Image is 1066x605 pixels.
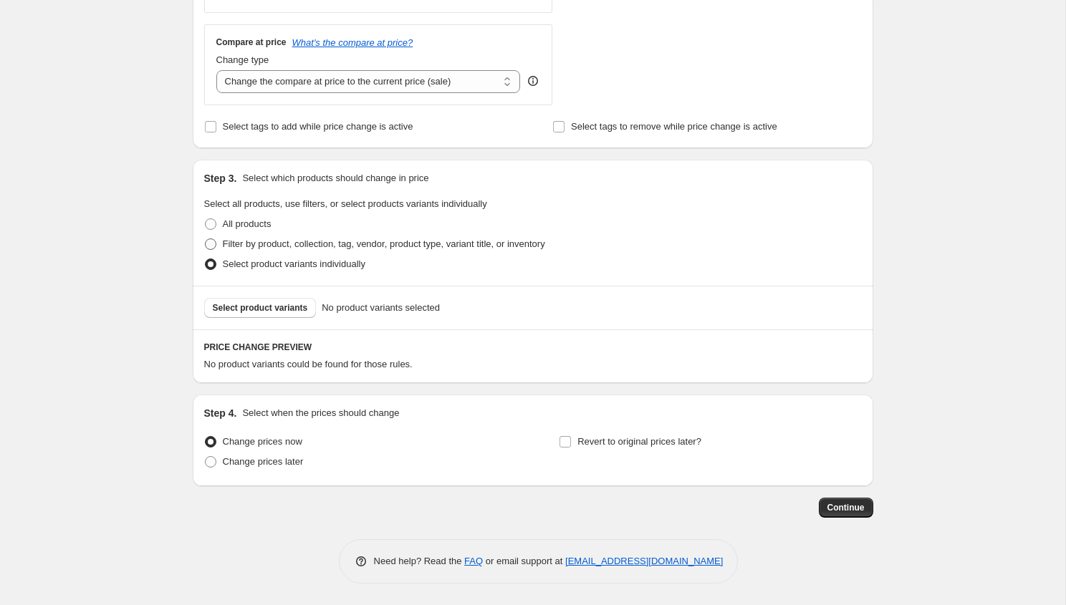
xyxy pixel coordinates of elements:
[526,74,540,88] div: help
[242,406,399,420] p: Select when the prices should change
[204,359,413,369] span: No product variants could be found for those rules.
[565,556,723,566] a: [EMAIL_ADDRESS][DOMAIN_NAME]
[292,37,413,48] button: What's the compare at price?
[322,301,440,315] span: No product variants selected
[242,171,428,185] p: Select which products should change in price
[819,498,873,518] button: Continue
[204,342,862,353] h6: PRICE CHANGE PREVIEW
[213,302,308,314] span: Select product variants
[223,218,272,229] span: All products
[204,171,237,185] h2: Step 3.
[204,198,487,209] span: Select all products, use filters, or select products variants individually
[223,258,365,269] span: Select product variants individually
[483,556,565,566] span: or email support at
[223,238,545,249] span: Filter by product, collection, tag, vendor, product type, variant title, or inventory
[204,406,237,420] h2: Step 4.
[223,436,302,447] span: Change prices now
[571,121,777,132] span: Select tags to remove while price change is active
[216,54,269,65] span: Change type
[827,502,865,513] span: Continue
[577,436,701,447] span: Revert to original prices later?
[223,456,304,467] span: Change prices later
[374,556,465,566] span: Need help? Read the
[464,556,483,566] a: FAQ
[216,37,287,48] h3: Compare at price
[204,298,317,318] button: Select product variants
[223,121,413,132] span: Select tags to add while price change is active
